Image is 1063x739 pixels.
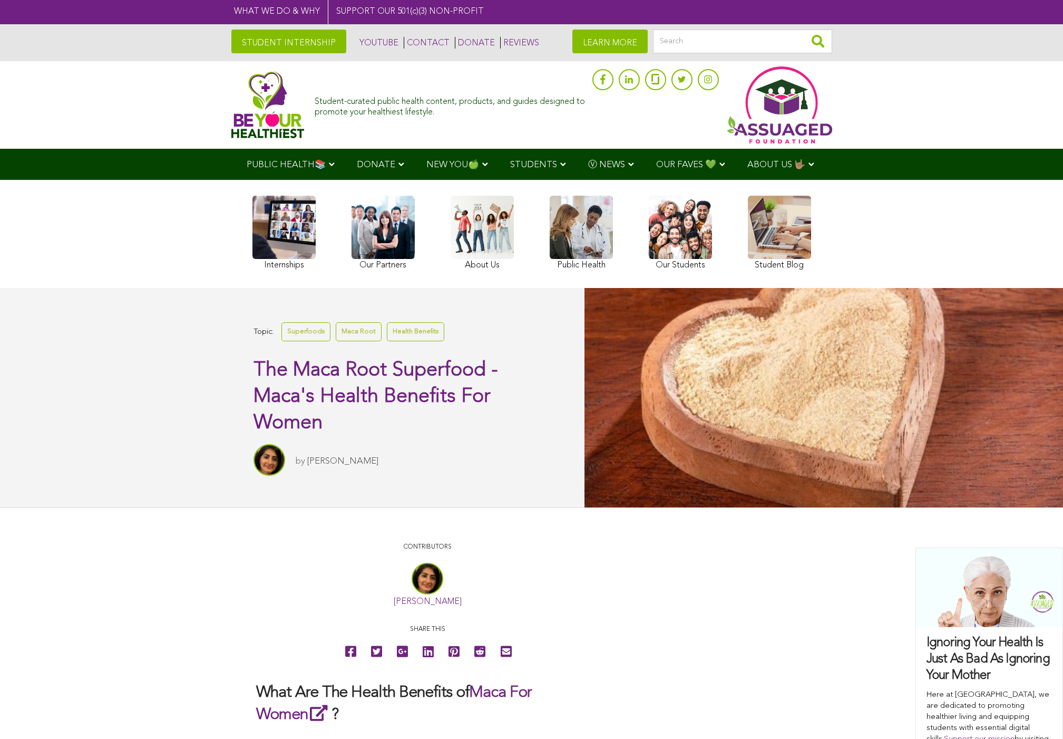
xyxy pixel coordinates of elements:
[336,322,382,341] a: Maca Root
[231,71,305,138] img: Assuaged
[455,37,495,49] a: DONATE
[510,160,557,169] span: STUDENTS
[256,685,532,723] a: Maca For Women
[426,160,479,169] span: NEW YOU🍏
[357,160,395,169] span: DONATE
[231,149,832,180] div: Navigation Menu
[394,598,462,606] a: [PERSON_NAME]
[315,92,587,117] div: Student-curated public health content, products, and guides designed to promote your healthiest l...
[656,160,716,169] span: OUR FAVES 💚
[1010,688,1063,739] iframe: Chat Widget
[357,37,398,49] a: YOUTUBE
[500,37,539,49] a: REVIEWS
[253,325,274,339] span: Topic:
[253,444,285,476] img: Sitara Darvish
[727,66,832,143] img: Assuaged App
[256,625,599,635] p: Share this
[253,360,498,433] span: The Maca Root Superfood - Maca's Health Benefits For Women
[307,457,378,466] a: [PERSON_NAME]
[256,542,599,552] p: CONTRIBUTORS
[247,160,326,169] span: PUBLIC HEALTH📚
[572,30,648,53] a: LEARN MORE
[747,160,805,169] span: ABOUT US 🤟🏽
[281,322,330,341] a: Superfoods
[256,683,599,725] h2: What Are The Health Benefits of ?
[296,457,305,466] span: by
[653,30,832,53] input: Search
[231,30,346,53] a: STUDENT INTERNSHIP
[651,74,659,84] img: glassdoor
[387,322,444,341] a: Health Benefits
[404,37,450,49] a: CONTACT
[588,160,625,169] span: Ⓥ NEWS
